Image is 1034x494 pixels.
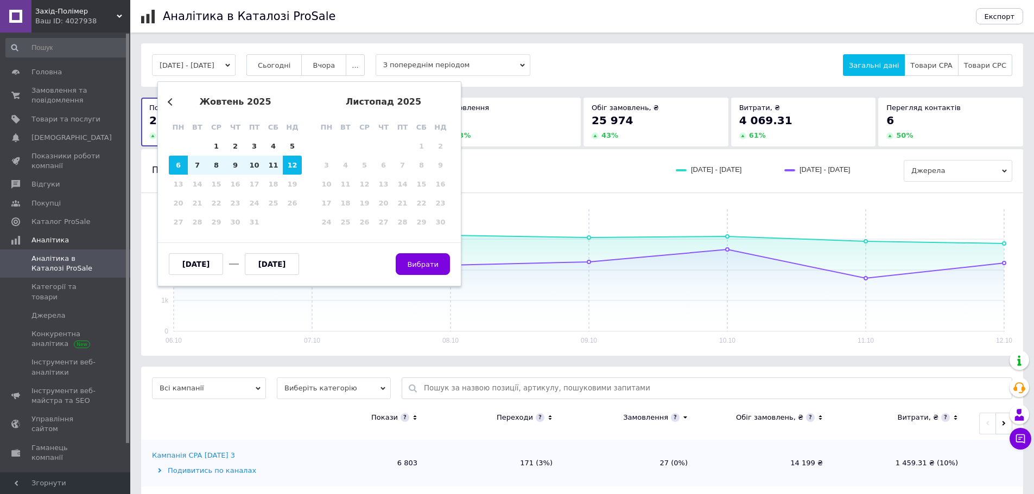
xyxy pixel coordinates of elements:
span: Покази [149,104,176,112]
span: Товари та послуги [31,114,100,124]
div: month 2025-10 [169,137,302,232]
div: Choose середа, 8-е жовтня 2025 р. [207,156,226,175]
div: Not available вівторок, 18-е листопада 2025 р. [336,194,355,213]
div: листопад 2025 [317,97,450,107]
button: Вчора [301,54,346,76]
div: Choose середа, 1-е жовтня 2025 р. [207,137,226,156]
div: Not available середа, 29-е жовтня 2025 р. [207,213,226,232]
div: Not available четвер, 16-е жовтня 2025 р. [226,175,245,194]
h1: Аналітика в Каталозі ProSale [163,10,335,23]
div: Покази [371,413,398,422]
div: Переходи [497,413,533,422]
span: Категорії та товари [31,282,100,301]
span: З попереднім періодом [376,54,530,76]
div: сб [264,118,283,137]
text: 0 [164,328,168,335]
span: Гаманець компанії [31,443,100,463]
div: Not available п’ятниця, 17-е жовтня 2025 р. [245,175,264,194]
span: Джерела [904,160,1012,182]
text: 07.10 [304,337,320,344]
div: Замовлення [623,413,668,422]
text: 06.10 [166,337,182,344]
div: Not available неділя, 9-е листопада 2025 р. [431,156,450,175]
div: вт [188,118,207,137]
button: Загальні дані [843,54,905,76]
div: Choose субота, 4-е жовтня 2025 р. [264,137,283,156]
div: пт [245,118,264,137]
div: Not available середа, 22-е жовтня 2025 р. [207,194,226,213]
input: Пошук за назвою позиції, артикулу, пошуковими запитами [424,378,1006,399]
div: Not available неділя, 26-е жовтня 2025 р. [283,194,302,213]
text: 12.10 [996,337,1012,344]
div: Choose понеділок, 6-е жовтня 2025 р. [169,156,188,175]
div: Choose вівторок, 7-е жовтня 2025 р. [188,156,207,175]
span: 61 % [749,131,766,139]
div: Not available четвер, 20-е листопада 2025 р. [374,194,393,213]
div: Кампанія CPA [DATE] 3 [152,451,235,460]
span: Замовлення та повідомлення [31,86,100,105]
span: Аналітика [31,235,69,245]
span: Витрати, ₴ [739,104,781,112]
div: Not available вівторок, 14-е жовтня 2025 р. [188,175,207,194]
span: Обіг замовлень, ₴ [592,104,659,112]
div: Not available субота, 8-е листопада 2025 р. [412,156,431,175]
div: Not available середа, 19-е листопада 2025 р. [355,194,374,213]
span: Джерела [31,311,65,320]
div: Not available п’ятниця, 24-е жовтня 2025 р. [245,194,264,213]
div: Not available четвер, 27-е листопада 2025 р. [374,213,393,232]
span: Загальні дані [849,61,899,69]
div: Not available понеділок, 20-е жовтня 2025 р. [169,194,188,213]
button: Previous Month [168,98,175,106]
div: сб [412,118,431,137]
div: Choose неділя, 12-е жовтня 2025 р. [283,156,302,175]
div: Not available п’ятниця, 14-е листопада 2025 р. [393,175,412,194]
text: 10.10 [719,337,735,344]
span: 25 974 [592,114,633,127]
div: Not available четвер, 13-е листопада 2025 р. [374,175,393,194]
button: Товари CPA [904,54,958,76]
div: жовтень 2025 [169,97,302,107]
div: Not available понеділок, 27-е жовтня 2025 р. [169,213,188,232]
div: Choose неділя, 5-е жовтня 2025 р. [283,137,302,156]
span: Виберіть категорію [277,377,391,399]
div: пн [169,118,188,137]
span: 4 069.31 [739,114,792,127]
div: ср [355,118,374,137]
div: чт [374,118,393,137]
span: Маркет [31,471,59,481]
div: Not available субота, 1-е листопада 2025 р. [412,137,431,156]
span: Перегляд контактів [886,104,961,112]
div: Choose п’ятниця, 3-є жовтня 2025 р. [245,137,264,156]
div: нд [283,118,302,137]
div: Not available вівторок, 25-е листопада 2025 р. [336,213,355,232]
div: Not available вівторок, 28-е жовтня 2025 р. [188,213,207,232]
text: 09.10 [581,337,597,344]
span: 6 [886,114,894,127]
div: Not available субота, 29-е листопада 2025 р. [412,213,431,232]
div: пт [393,118,412,137]
div: Not available субота, 25-е жовтня 2025 р. [264,194,283,213]
td: 171 (3%) [428,440,563,486]
div: Подивитись по каналах [152,466,290,476]
button: Сьогодні [246,54,302,76]
div: Not available середа, 15-е жовтня 2025 р. [207,175,226,194]
span: 43 % [601,131,618,139]
div: Not available неділя, 16-е листопада 2025 р. [431,175,450,194]
div: нд [431,118,450,137]
button: Експорт [976,8,1024,24]
span: 50 % [896,131,913,139]
button: Чат з покупцем [1010,428,1031,450]
div: Not available п’ятниця, 7-е листопада 2025 р. [393,156,412,175]
div: Choose субота, 11-е жовтня 2025 р. [264,156,283,175]
div: Not available понеділок, 24-е листопада 2025 р. [317,213,336,232]
span: Захід-Полімер [35,7,117,16]
span: Товари CPA [910,61,952,69]
span: 20 452 [149,114,191,127]
div: ср [207,118,226,137]
span: Вибрати [407,260,439,268]
div: Not available вівторок, 21-е жовтня 2025 р. [188,194,207,213]
div: Not available п’ятниця, 31-е жовтня 2025 р. [245,213,264,232]
span: Конкурентна аналітика [31,329,100,349]
div: пн [317,118,336,137]
button: [DATE] - [DATE] [152,54,236,76]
